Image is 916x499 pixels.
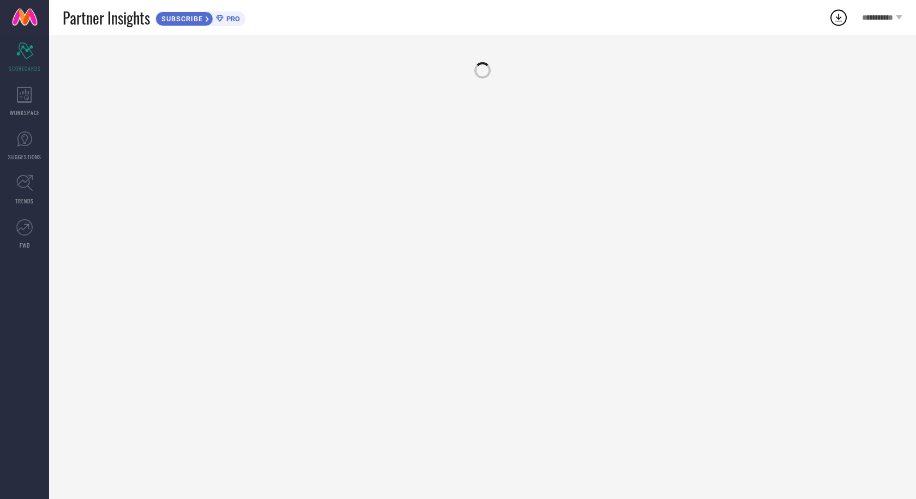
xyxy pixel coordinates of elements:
span: SUBSCRIBE [156,15,206,23]
span: SCORECARDS [9,64,41,73]
span: Partner Insights [63,7,150,29]
div: Open download list [829,8,848,27]
span: PRO [224,15,240,23]
span: WORKSPACE [10,109,40,117]
a: SUBSCRIBEPRO [155,9,245,26]
span: SUGGESTIONS [8,153,41,161]
span: FWD [20,241,30,249]
span: TRENDS [15,197,34,205]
